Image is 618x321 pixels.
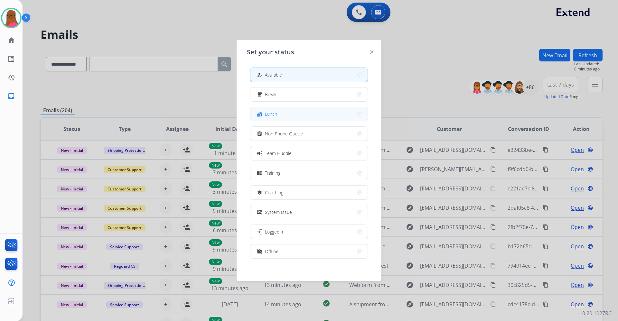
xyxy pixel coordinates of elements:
[257,190,262,195] mat-icon: school
[250,107,368,121] button: Lunch
[257,131,262,136] mat-icon: assignment
[265,111,277,117] span: Lunch
[250,68,368,82] button: Available
[250,127,368,141] button: Non-Phone Queue
[257,92,262,97] mat-icon: free_breakfast
[265,209,292,216] span: System Issue
[265,130,303,137] span: Non-Phone Queue
[257,249,262,254] mat-icon: work_off
[7,36,15,44] mat-icon: home
[250,186,368,199] button: Coaching
[7,55,15,63] mat-icon: list_alt
[250,87,368,101] button: Break
[247,48,294,57] span: Set your status
[250,205,368,219] button: System Issue
[7,92,15,100] mat-icon: inbox
[265,189,283,196] span: Coaching
[265,150,292,157] span: Team Huddle
[257,111,262,117] mat-icon: fastfood
[250,244,368,258] button: Offline
[582,309,612,317] p: 0.20.1027RC
[7,74,15,81] mat-icon: history
[256,228,263,235] mat-icon: login
[265,228,285,235] span: Logged In
[257,209,262,215] mat-icon: phonelink_off
[265,91,276,98] span: Break
[257,170,262,176] mat-icon: menu_book
[250,166,368,180] button: Training
[265,248,278,255] span: Offline
[256,150,263,156] mat-icon: campaign
[257,72,262,78] mat-icon: how_to_reg
[250,146,368,160] button: Team Huddle
[2,9,20,27] img: avatar
[250,225,368,239] button: Logged In
[265,71,282,78] span: Available
[370,50,373,54] img: close-button
[265,170,280,176] span: Training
